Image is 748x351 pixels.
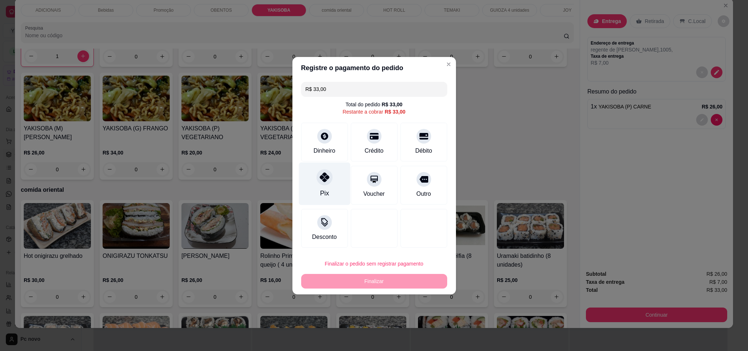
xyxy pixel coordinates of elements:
div: Pix [320,188,329,198]
div: Outro [416,190,431,198]
input: Ex.: hambúrguer de cordeiro [306,82,443,96]
div: Restante a cobrar [342,108,405,115]
div: Total do pedido [346,101,403,108]
div: R$ 33,00 [385,108,406,115]
header: Registre o pagamento do pedido [292,57,456,79]
div: Voucher [363,190,385,198]
div: Dinheiro [314,146,335,155]
div: Débito [415,146,432,155]
div: R$ 33,00 [382,101,403,108]
div: Crédito [365,146,384,155]
button: Finalizar o pedido sem registrar pagamento [301,256,447,271]
div: Desconto [312,233,337,241]
button: Close [443,58,454,70]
